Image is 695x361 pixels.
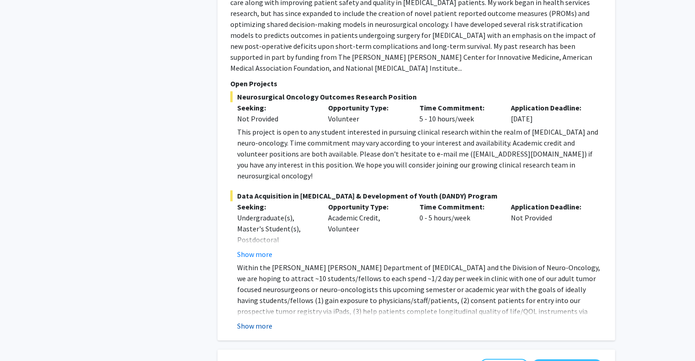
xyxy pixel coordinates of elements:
[237,320,272,331] button: Show more
[237,212,315,289] div: Undergraduate(s), Master's Student(s), Postdoctoral Researcher(s) / Research Staff, Medical Resid...
[230,190,602,201] span: Data Acquisition in [MEDICAL_DATA] & Development of Youth (DANDY) Program
[237,262,602,339] p: Within the [PERSON_NAME] [PERSON_NAME] Department of [MEDICAL_DATA] and the Division of Neuro-Onc...
[504,102,595,124] div: [DATE]
[511,102,589,113] p: Application Deadline:
[413,102,504,124] div: 5 - 10 hours/week
[237,249,272,260] button: Show more
[328,102,406,113] p: Opportunity Type:
[237,113,315,124] div: Not Provided
[328,201,406,212] p: Opportunity Type:
[230,78,602,89] p: Open Projects
[419,201,497,212] p: Time Commitment:
[511,201,589,212] p: Application Deadline:
[504,201,595,260] div: Not Provided
[413,201,504,260] div: 0 - 5 hours/week
[230,91,602,102] span: Neurosurgical Oncology Outcomes Research Position
[419,102,497,113] p: Time Commitment:
[237,126,602,181] div: This project is open to any student interested in pursuing clinical research within the realm of ...
[321,102,413,124] div: Volunteer
[7,320,39,354] iframe: Chat
[237,201,315,212] p: Seeking:
[321,201,413,260] div: Academic Credit, Volunteer
[237,102,315,113] p: Seeking:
